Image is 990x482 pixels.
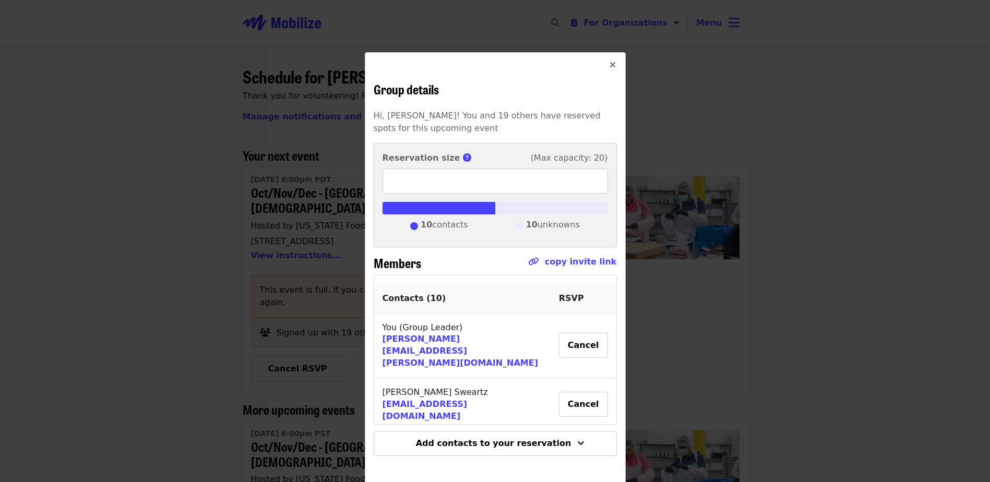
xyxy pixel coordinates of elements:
[383,399,468,421] a: [EMAIL_ADDRESS][DOMAIN_NAME]
[610,60,616,70] i: times icon
[383,334,539,368] a: [PERSON_NAME][EMAIL_ADDRESS][PERSON_NAME][DOMAIN_NAME]
[421,220,432,230] strong: 10
[551,284,616,314] th: RSVP
[374,378,551,431] td: [PERSON_NAME] Sweartz
[383,153,460,163] strong: Reservation size
[528,257,539,267] i: link icon
[374,80,439,98] span: Group details
[526,219,580,234] span: unknowns
[416,438,571,448] span: Add contacts to your reservation
[374,284,551,314] th: Contacts ( 10 )
[374,111,601,133] span: Hi, [PERSON_NAME]! You and 19 others have reserved spots for this upcoming event
[577,438,585,448] i: angle-down icon
[531,152,608,164] span: (Max capacity: 20)
[526,220,538,230] strong: 10
[463,153,471,163] i: circle-question icon
[374,431,617,456] button: Add contacts to your reservation
[374,254,421,272] span: Members
[600,53,625,78] button: Close
[559,333,608,358] button: Cancel
[374,314,551,379] td: You (Group Leader)
[421,219,468,234] span: contacts
[545,257,617,267] a: copy invite link
[463,153,478,163] span: This is the number of group members you reserved spots for.
[559,392,608,417] button: Cancel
